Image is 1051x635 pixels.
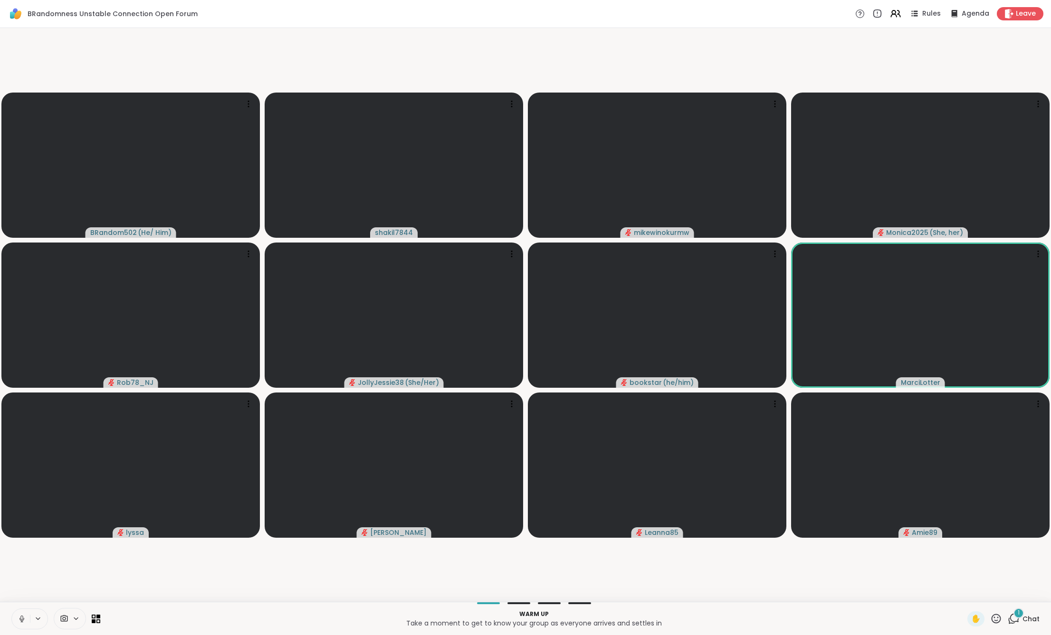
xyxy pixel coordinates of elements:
[28,9,198,19] span: BRandomness Unstable Connection Open Forum
[106,618,962,628] p: Take a moment to get to know your group as everyone arrives and settles in
[634,228,689,237] span: mikewinokurmw
[621,379,628,386] span: audio-muted
[375,228,413,237] span: shakil7844
[1016,9,1036,19] span: Leave
[929,228,963,237] span: ( She, her )
[645,528,678,537] span: Leanna85
[8,6,24,22] img: ShareWell Logomark
[126,528,144,537] span: lyssa
[358,378,404,387] span: JollyJessie38
[903,529,910,536] span: audio-muted
[962,9,989,19] span: Agenda
[362,529,368,536] span: audio-muted
[886,228,928,237] span: Monica2025
[1022,614,1040,624] span: Chat
[625,229,632,236] span: audio-muted
[1018,609,1020,617] span: 1
[901,378,940,387] span: MarciLotter
[108,379,115,386] span: audio-muted
[349,379,356,386] span: audio-muted
[922,9,941,19] span: Rules
[971,613,981,625] span: ✋
[117,529,124,536] span: audio-muted
[636,529,643,536] span: audio-muted
[106,610,962,618] p: Warm up
[630,378,662,387] span: bookstar
[90,228,137,237] span: BRandom502
[878,229,884,236] span: audio-muted
[138,228,172,237] span: ( He/ Him )
[912,528,937,537] span: Amie89
[405,378,439,387] span: ( She/Her )
[370,528,427,537] span: [PERSON_NAME]
[663,378,694,387] span: ( he/him )
[117,378,153,387] span: Rob78_NJ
